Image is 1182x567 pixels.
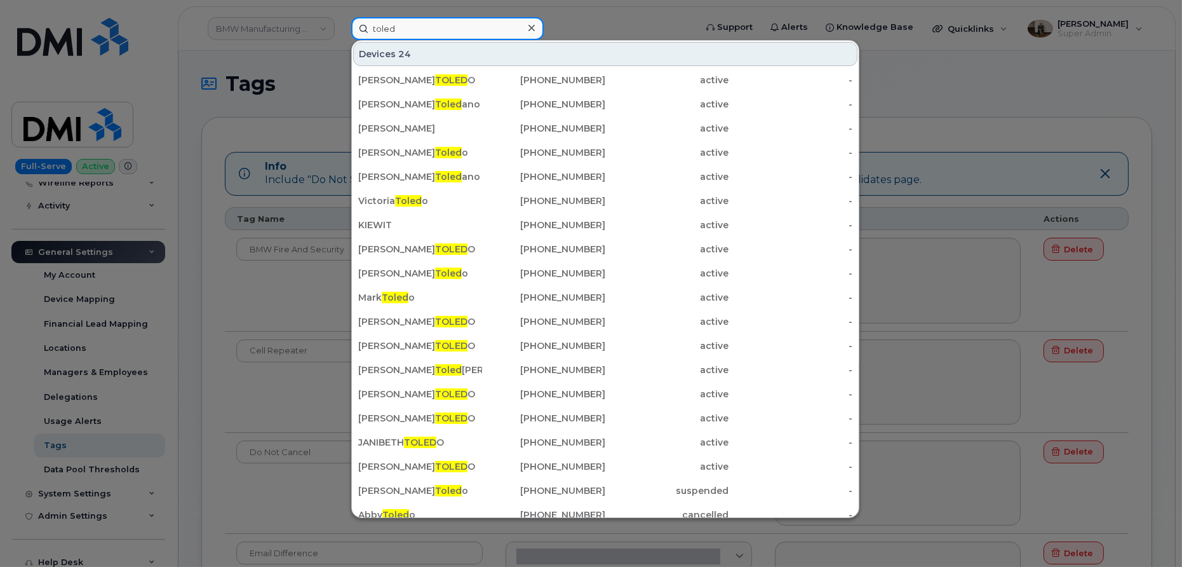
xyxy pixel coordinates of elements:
[605,436,729,449] div: active
[729,436,853,449] div: -
[729,74,853,86] div: -
[358,364,482,376] div: [PERSON_NAME] [PERSON_NAME]
[435,461,467,472] span: TOLED
[729,195,853,207] div: -
[353,455,857,478] a: [PERSON_NAME]TOLEDO[PHONE_NUMBER]active-
[353,42,857,66] div: Devices
[435,413,467,424] span: TOLED
[482,219,606,231] div: [PHONE_NUMBER]
[435,99,462,110] span: Toled
[395,195,422,207] span: Toled
[729,219,853,231] div: -
[482,364,606,376] div: [PHONE_NUMBER]
[358,388,482,400] div: [PERSON_NAME] O
[482,412,606,425] div: [PHONE_NUMBER]
[358,509,482,521] div: Abby o
[353,117,857,140] a: [PERSON_NAME][PHONE_NUMBER]active-
[358,122,482,135] div: [PERSON_NAME]
[358,484,482,497] div: [PERSON_NAME] o
[482,146,606,159] div: [PHONE_NUMBER]
[358,195,482,207] div: Victoria o
[358,74,482,86] div: [PERSON_NAME] O
[482,460,606,473] div: [PHONE_NUMBER]
[353,503,857,526] a: AbbyToledo[PHONE_NUMBER]cancelled-
[353,262,857,285] a: [PERSON_NAME]Toledo[PHONE_NUMBER]active-
[605,243,729,256] div: active
[358,267,482,280] div: [PERSON_NAME] o
[605,170,729,183] div: active
[435,485,462,496] span: Toled
[358,339,482,352] div: [PERSON_NAME] O
[435,243,467,255] span: TOLED
[605,315,729,328] div: active
[353,334,857,357] a: [PERSON_NAME]TOLEDO[PHONE_NUMBER]active-
[729,388,853,400] div: -
[404,437,436,448] span: TOLED
[358,291,482,304] div: Mark o
[435,316,467,327] span: TOLED
[729,146,853,159] div: -
[605,219,729,231] div: active
[605,509,729,521] div: cancelled
[605,195,729,207] div: active
[358,412,482,425] div: [PERSON_NAME] O
[358,219,482,231] div: KIEWIT
[482,484,606,497] div: [PHONE_NUMBER]
[435,364,462,376] span: Toled
[353,479,857,502] a: [PERSON_NAME]Toledo[PHONE_NUMBER]suspended-
[398,48,411,60] span: 24
[358,170,482,183] div: [PERSON_NAME] ano
[729,267,853,280] div: -
[482,243,606,256] div: [PHONE_NUMBER]
[729,412,853,425] div: -
[482,122,606,135] div: [PHONE_NUMBER]
[358,436,482,449] div: JANIBETH O
[435,147,462,158] span: Toled
[358,243,482,256] div: [PERSON_NAME] O
[729,339,853,352] div: -
[435,74,467,86] span: TOLED
[729,460,853,473] div: -
[353,69,857,92] a: [PERSON_NAME]TOLEDO[PHONE_NUMBER]active-
[729,243,853,256] div: -
[353,383,857,406] a: [PERSON_NAME]TOLEDO[PHONE_NUMBER]active-
[353,359,857,381] a: [PERSON_NAME]Toled[PERSON_NAME][PHONE_NUMBER]active-
[605,146,729,159] div: active
[382,509,409,521] span: Toled
[482,339,606,352] div: [PHONE_NUMBER]
[382,292,408,303] span: Toled
[353,214,857,236] a: KIEWIT[PHONE_NUMBER]active-
[605,364,729,376] div: active
[729,364,853,376] div: -
[482,315,606,328] div: [PHONE_NUMBER]
[353,165,857,188] a: [PERSON_NAME]Toledano[PHONE_NUMBER]active-
[353,93,857,116] a: [PERSON_NAME]Toledano[PHONE_NUMBER]active-
[729,170,853,183] div: -
[482,388,606,400] div: [PHONE_NUMBER]
[358,315,482,328] div: [PERSON_NAME] O
[605,460,729,473] div: active
[605,267,729,280] div: active
[482,195,606,207] div: [PHONE_NUMBER]
[482,267,606,280] div: [PHONE_NUMBER]
[605,388,729,400] div: active
[353,286,857,309] a: MarkToledo[PHONE_NUMBER]active-
[435,388,467,400] span: TOLED
[353,238,857,261] a: [PERSON_NAME]TOLEDO[PHONE_NUMBER]active-
[435,268,462,279] span: Toled
[358,460,482,473] div: [PERSON_NAME] O
[482,98,606,111] div: [PHONE_NUMBER]
[605,122,729,135] div: active
[729,484,853,497] div: -
[605,98,729,111] div: active
[353,310,857,333] a: [PERSON_NAME]TOLEDO[PHONE_NUMBER]active-
[482,509,606,521] div: [PHONE_NUMBER]
[729,291,853,304] div: -
[729,98,853,111] div: -
[358,98,482,111] div: [PERSON_NAME] ano
[353,431,857,454] a: JANIBETHTOLEDO[PHONE_NUMBER]active-
[482,170,606,183] div: [PHONE_NUMBER]
[435,340,467,352] span: TOLED
[353,189,857,212] a: VictoriaToledo[PHONE_NUMBER]active-
[729,315,853,328] div: -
